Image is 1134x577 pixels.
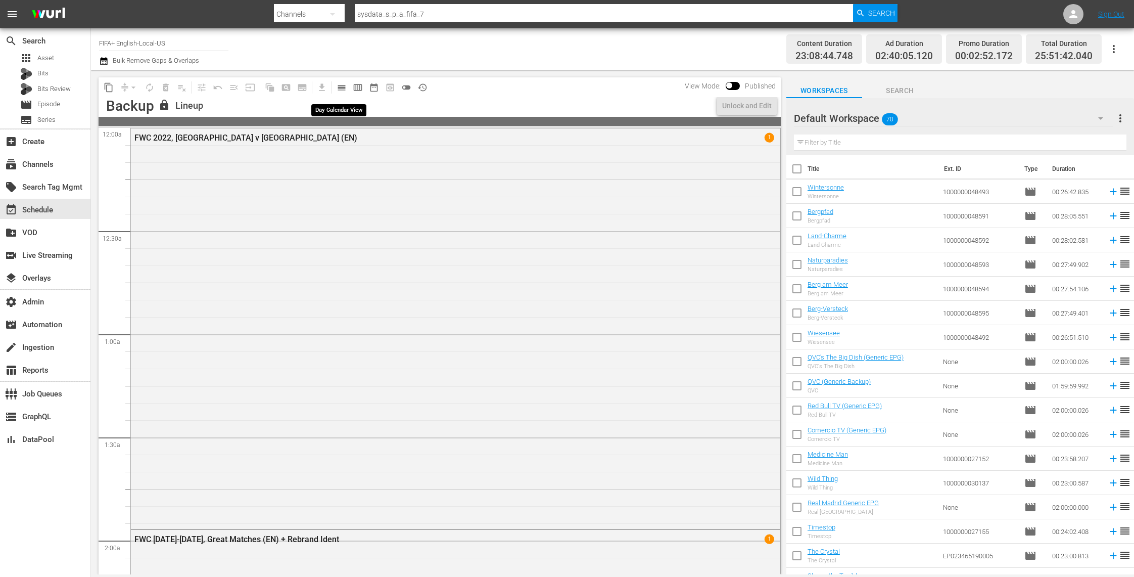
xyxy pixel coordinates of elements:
span: Create Search Block [278,79,294,96]
span: Published [740,82,781,90]
span: Schedule [5,204,17,216]
a: Berg am Meer [808,281,848,288]
td: 02:00:00.026 [1048,349,1104,374]
td: 00:27:49.401 [1048,301,1104,325]
td: 01:59:59.992 [1048,374,1104,398]
span: Search Tag Mgmt [5,181,17,193]
td: 02:00:00.026 [1048,398,1104,422]
span: history_outlined [417,82,428,93]
button: Search [853,4,897,22]
span: 1 [765,132,774,142]
div: Ad Duration [875,36,933,51]
svg: Add to Schedule [1108,526,1119,537]
span: Episode [1024,331,1036,343]
td: 00:27:54.106 [1048,277,1104,301]
span: Episode [1024,501,1036,513]
a: Naturparadies [808,256,848,264]
div: Real [GEOGRAPHIC_DATA] [808,509,879,515]
div: Red Bull TV [808,412,882,418]
span: more_vert [1114,112,1126,124]
span: Automation [5,319,17,331]
div: Bits [20,68,32,80]
span: Episode [1024,283,1036,295]
td: 1000000048592 [939,228,1020,252]
span: Revert to Primary Episode [210,79,226,96]
div: Timestop [808,533,835,540]
td: 1000000027152 [939,447,1020,471]
td: None [939,374,1020,398]
span: reorder [1119,209,1131,221]
a: QVC (Generic Backup) [808,378,871,385]
td: 00:26:51.510 [1048,325,1104,349]
td: 00:27:49.902 [1048,252,1104,277]
a: Wintersonne [808,184,844,191]
span: Bits [37,68,49,78]
span: menu [6,8,18,20]
span: Copy Lineup [101,79,117,96]
td: 02:00:00.026 [1048,422,1104,447]
button: more_vert [1114,106,1126,130]
div: Naturparadies [808,266,848,273]
span: Create Series Block [294,79,310,96]
a: Medicine Man [808,451,848,458]
span: Series [37,115,56,125]
td: 02:00:00.000 [1048,495,1104,519]
span: reorder [1119,306,1131,319]
td: 00:23:58.207 [1048,447,1104,471]
span: Episode [1024,453,1036,465]
span: Episode [1024,428,1036,440]
div: Wild Thing [808,484,838,491]
span: 70 [882,109,898,130]
span: Week Calendar View [350,79,366,96]
span: Episode [20,99,32,111]
svg: Add to Schedule [1108,210,1119,221]
svg: Add to Schedule [1108,429,1119,440]
div: Wintersonne [808,193,844,200]
span: lock [158,99,170,111]
span: Live Streaming [5,249,17,261]
a: Berg-Versteck [808,305,848,313]
a: Wild Thing [808,475,838,482]
span: Admin [5,296,17,308]
span: date_range_outlined [369,82,379,93]
span: Toggle to switch from Published to Draft view. [726,82,733,89]
a: Land-Charme [808,232,846,240]
div: FWC [DATE]-[DATE], Great Matches (EN) + Rebrand Ident [134,535,721,544]
span: Create [5,136,17,148]
svg: Add to Schedule [1108,477,1119,489]
span: Episode [1024,550,1036,562]
span: reorder [1119,476,1131,489]
svg: Add to Schedule [1108,453,1119,464]
td: 00:23:00.813 [1048,544,1104,568]
span: Episode [1024,525,1036,538]
a: Comercio TV (Generic EPG) [808,426,886,434]
span: Episode [1024,380,1036,392]
span: Loop Content [141,79,158,96]
td: 1000000048594 [939,277,1020,301]
svg: Add to Schedule [1108,307,1119,319]
span: Episode [1024,234,1036,246]
a: Red Bull TV (Generic EPG) [808,402,882,410]
span: Remove Gaps & Overlaps [117,79,141,96]
td: 1000000048493 [939,180,1020,204]
div: Land-Charme [808,242,846,248]
span: Customize Events [190,77,210,97]
span: reorder [1119,355,1131,367]
span: reorder [1119,525,1131,537]
span: Episode [1024,186,1036,198]
span: Workspaces [786,84,862,97]
span: Episode [1024,258,1036,271]
span: Episode [1024,404,1036,416]
button: Unlock and Edit [717,97,777,115]
span: Channels [5,158,17,170]
span: Bulk Remove Gaps & Overlaps [111,57,199,64]
td: 00:24:02.408 [1048,519,1104,544]
span: VOD [5,227,17,239]
div: Berg am Meer [808,290,848,297]
td: 00:28:05.551 [1048,204,1104,228]
svg: Add to Schedule [1108,356,1119,367]
span: Bits Review [37,84,71,94]
svg: Add to Schedule [1108,380,1119,391]
div: Bits Review [20,83,32,95]
span: reorder [1119,379,1131,391]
